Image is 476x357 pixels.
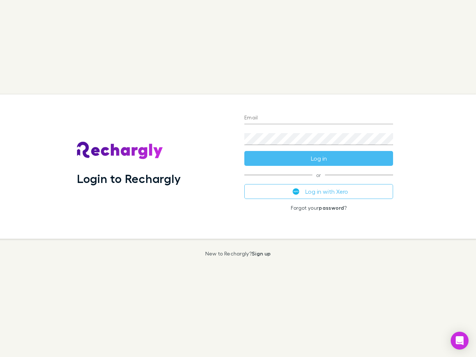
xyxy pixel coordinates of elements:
img: Xero's logo [293,188,299,195]
img: Rechargly's Logo [77,142,163,160]
p: Forgot your ? [244,205,393,211]
a: password [319,205,344,211]
a: Sign up [252,250,271,257]
button: Log in with Xero [244,184,393,199]
button: Log in [244,151,393,166]
div: Open Intercom Messenger [451,332,469,350]
h1: Login to Rechargly [77,171,181,186]
p: New to Rechargly? [205,251,271,257]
